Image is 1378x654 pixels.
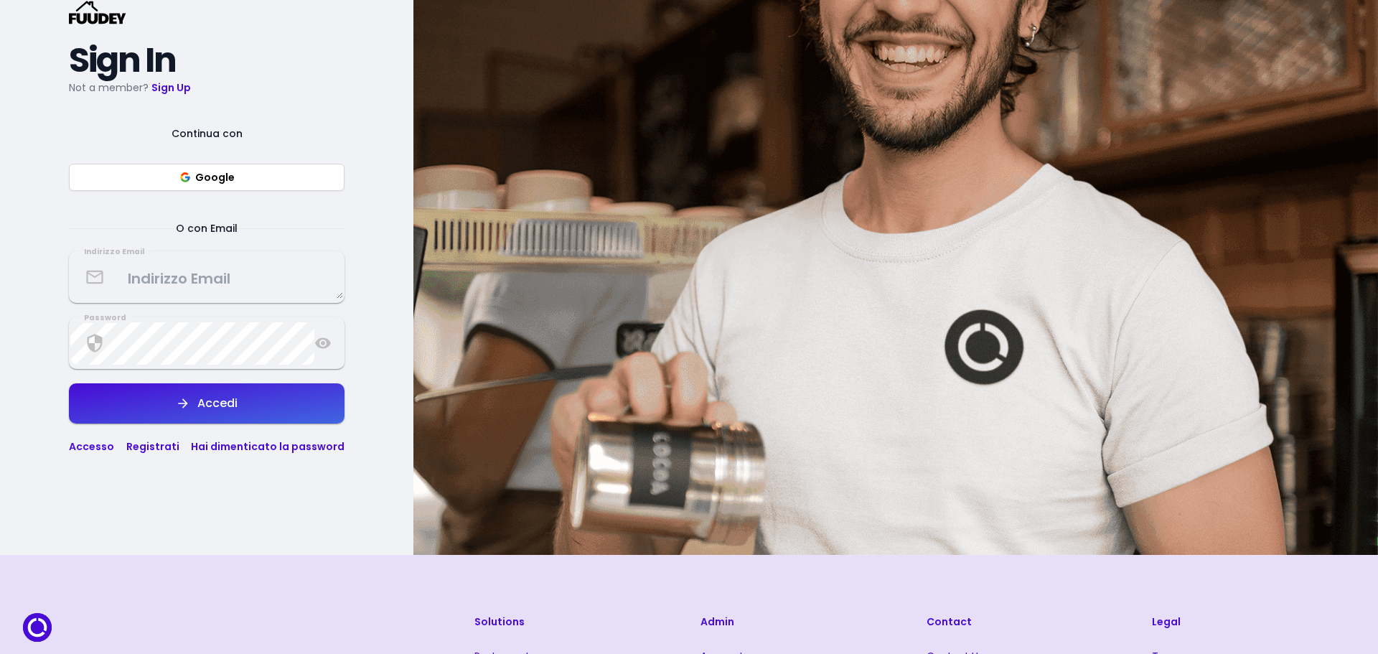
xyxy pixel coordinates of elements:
[69,439,114,454] a: Accesso
[126,439,179,454] a: Registrati
[69,383,344,424] button: Accedi
[69,1,126,24] svg: {/* Added fill="currentColor" here */} {/* This rectangle defines the background. Its explicit fi...
[700,613,904,630] h3: Admin
[151,80,191,95] a: Sign Up
[190,398,238,409] div: Accedi
[191,439,344,454] a: Hai dimenticato la password
[1152,613,1355,630] h3: Legal
[474,613,678,630] h3: Solutions
[78,312,132,324] div: Password
[78,246,150,258] div: Indirizzo Email
[69,164,344,191] button: Google
[154,125,260,142] span: Continua con
[159,220,255,237] span: O con Email
[69,47,344,73] h2: Sign In
[69,79,344,96] p: Not a member?
[927,613,1130,630] h3: Contact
